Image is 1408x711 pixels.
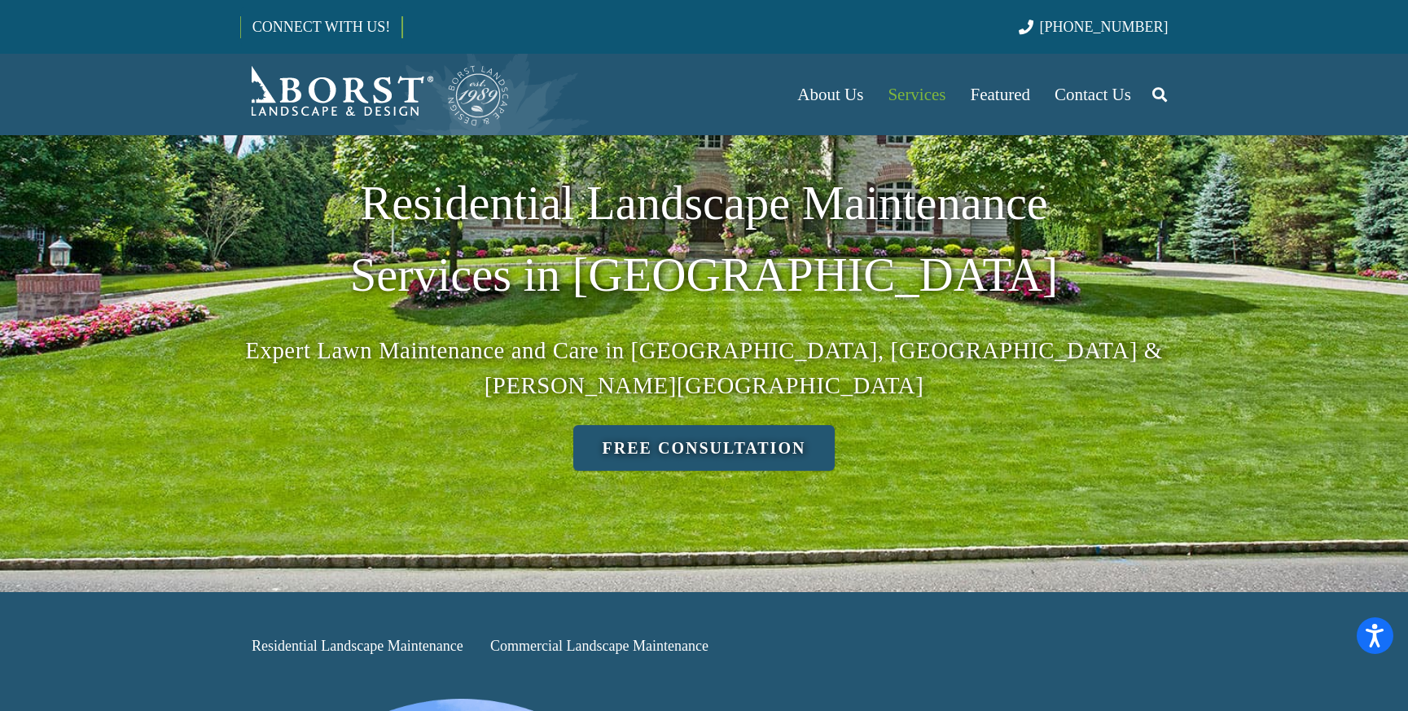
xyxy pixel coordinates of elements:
[350,177,1058,301] span: Residential Landscape Maintenance Services in [GEOGRAPHIC_DATA]
[1040,19,1169,35] span: [PHONE_NUMBER]
[1042,54,1143,135] a: Contact Us
[1019,19,1168,35] a: [PHONE_NUMBER]
[479,621,721,669] a: Commercial Landscape Maintenance
[1055,85,1131,104] span: Contact Us
[245,337,1162,398] span: Expert Lawn Maintenance and Care in [GEOGRAPHIC_DATA], [GEOGRAPHIC_DATA] & [PERSON_NAME][GEOGRAPH...
[785,54,875,135] a: About Us
[240,621,476,669] a: Residential Landscape Maintenance
[971,85,1030,104] span: Featured
[573,425,836,471] a: Free consultation
[875,54,958,135] a: Services
[1143,74,1176,115] a: Search
[240,62,511,127] a: Borst-Logo
[958,54,1042,135] a: Featured
[888,85,945,104] span: Services
[241,7,401,46] a: CONNECT WITH US!
[797,85,863,104] span: About Us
